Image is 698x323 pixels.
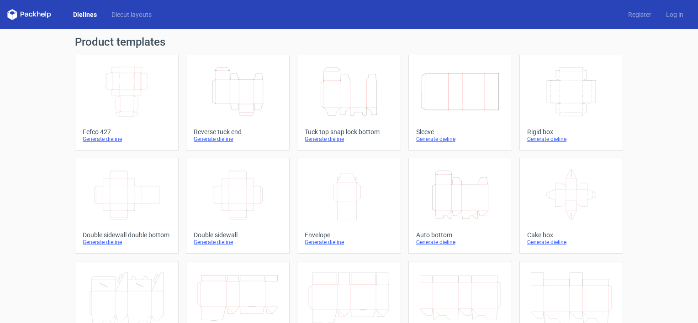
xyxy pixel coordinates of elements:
div: Generate dieline [305,135,393,143]
a: Tuck top snap lock bottomGenerate dieline [297,55,401,151]
a: Diecut layouts [104,10,159,19]
a: Rigid boxGenerate dieline [519,55,623,151]
a: Auto bottomGenerate dieline [408,158,512,254]
div: Generate dieline [527,239,615,246]
a: Reverse tuck endGenerate dieline [186,55,290,151]
a: SleeveGenerate dieline [408,55,512,151]
div: Tuck top snap lock bottom [305,128,393,135]
div: Generate dieline [416,135,504,143]
div: Generate dieline [194,239,282,246]
div: Auto bottom [416,231,504,239]
a: Cake boxGenerate dieline [519,158,623,254]
div: Generate dieline [416,239,504,246]
a: Register [621,10,659,19]
a: Double sidewallGenerate dieline [186,158,290,254]
div: Generate dieline [527,135,615,143]
a: Double sidewall double bottomGenerate dieline [75,158,179,254]
div: Generate dieline [194,135,282,143]
div: Double sidewall [194,231,282,239]
h1: Product templates [75,36,623,47]
a: Fefco 427Generate dieline [75,55,179,151]
div: Rigid box [527,128,615,135]
div: Generate dieline [83,135,171,143]
div: Double sidewall double bottom [83,231,171,239]
a: Log in [659,10,691,19]
div: Generate dieline [83,239,171,246]
div: Generate dieline [305,239,393,246]
a: Dielines [66,10,104,19]
div: Sleeve [416,128,504,135]
div: Reverse tuck end [194,128,282,135]
div: Cake box [527,231,615,239]
div: Fefco 427 [83,128,171,135]
div: Envelope [305,231,393,239]
a: EnvelopeGenerate dieline [297,158,401,254]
